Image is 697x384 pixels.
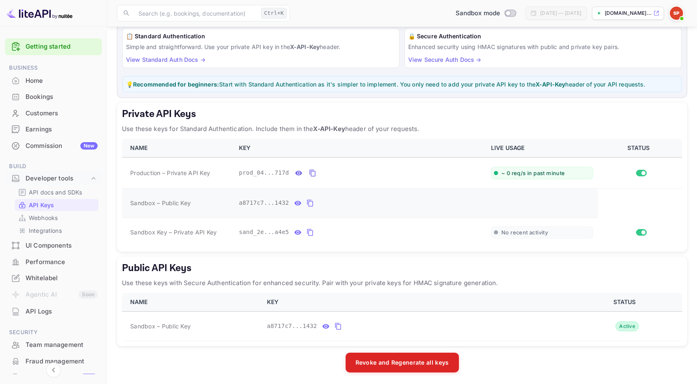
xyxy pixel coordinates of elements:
a: CommissionNew [5,138,102,153]
a: Home [5,73,102,88]
strong: Recommended for beginners: [133,81,219,88]
a: Whitelabel [5,270,102,286]
table: public api keys table [122,293,682,341]
div: Earnings [26,125,98,134]
div: Active [615,321,639,331]
button: Revoke and Regenerate all keys [346,353,459,372]
span: Sandbox – Public Key [130,199,191,207]
h5: Public API Keys [122,262,682,275]
div: Whitelabel [26,274,98,283]
p: Simple and straightforward. Use your private API key in the header. [126,42,396,51]
th: KEY [262,293,570,311]
span: sand_2e...a4e5 [239,228,289,236]
div: API Logs [26,307,98,316]
div: [DATE] — [DATE] [540,9,581,17]
img: LiteAPI logo [7,7,73,20]
a: View Standard Auth Docs → [126,56,206,63]
div: Audit logs [26,373,98,382]
span: Build [5,162,102,171]
a: Fraud management [5,354,102,369]
img: Sergiu Pricop [670,7,683,20]
a: Webhooks [18,213,95,222]
div: API docs and SDKs [15,186,98,198]
a: API docs and SDKs [18,188,95,197]
span: No recent activity [501,229,548,236]
span: Security [5,328,102,337]
div: Ctrl+K [261,8,287,19]
span: a8717c7...1432 [267,322,317,330]
a: Earnings [5,122,102,137]
div: Earnings [5,122,102,138]
a: Customers [5,105,102,121]
th: KEY [234,139,486,157]
a: API Logs [5,304,102,319]
button: Collapse navigation [46,363,61,377]
p: [DOMAIN_NAME]... [605,9,652,17]
th: STATUS [598,139,682,157]
p: Webhooks [29,213,58,222]
div: Developer tools [26,174,89,183]
div: Commission [26,141,98,151]
div: New [80,142,98,150]
p: Use these keys with Secure Authentication for enhanced security. Pair with your private keys for ... [122,278,682,288]
a: Getting started [26,42,98,52]
div: UI Components [26,241,98,251]
div: Switch to Production mode [452,9,519,18]
a: Performance [5,254,102,269]
div: Team management [26,340,98,350]
h6: 📋 Standard Authentication [126,32,396,41]
p: Use these keys for Standard Authentication. Include them in the header of your requests. [122,124,682,134]
a: API Keys [18,201,95,209]
span: Sandbox mode [456,9,501,18]
p: API docs and SDKs [29,188,82,197]
input: Search (e.g. bookings, documentation) [133,5,258,21]
th: NAME [122,139,234,157]
div: Developer tools [5,171,102,186]
div: UI Components [5,238,102,254]
h6: 🔒 Secure Authentication [408,32,678,41]
a: Team management [5,337,102,352]
strong: X-API-Key [290,43,320,50]
div: Home [5,73,102,89]
span: Sandbox – Public Key [130,322,191,330]
span: Production – Private API Key [130,169,210,177]
div: Bookings [5,89,102,105]
strong: X-API-Key [536,81,565,88]
a: View Secure Auth Docs → [408,56,481,63]
a: Integrations [18,226,95,235]
span: Business [5,63,102,73]
span: Sandbox Key – Private API Key [130,229,217,236]
div: Home [26,76,98,86]
div: Customers [26,109,98,118]
h5: Private API Keys [122,108,682,121]
div: Getting started [5,38,102,55]
div: Performance [26,258,98,267]
div: Bookings [26,92,98,102]
span: ~ 0 req/s in past minute [501,170,565,177]
table: private api keys table [122,139,682,247]
p: Integrations [29,226,62,235]
a: Bookings [5,89,102,104]
strong: X-API-Key [313,125,345,133]
th: NAME [122,293,262,311]
div: Customers [5,105,102,122]
span: prod_04...717d [239,169,289,177]
div: Team management [5,337,102,353]
p: API Keys [29,201,54,209]
th: LIVE USAGE [486,139,598,157]
a: UI Components [5,238,102,253]
div: Integrations [15,225,98,236]
div: API Logs [5,304,102,320]
p: Enhanced security using HMAC signatures with public and private key pairs. [408,42,678,51]
span: a8717c7...1432 [239,199,289,207]
div: API Keys [15,199,98,211]
p: 💡 Start with Standard Authentication as it's simpler to implement. You only need to add your priv... [126,80,678,89]
div: CommissionNew [5,138,102,154]
div: Webhooks [15,212,98,224]
div: Fraud management [26,357,98,366]
th: STATUS [570,293,682,311]
div: Fraud management [5,354,102,370]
